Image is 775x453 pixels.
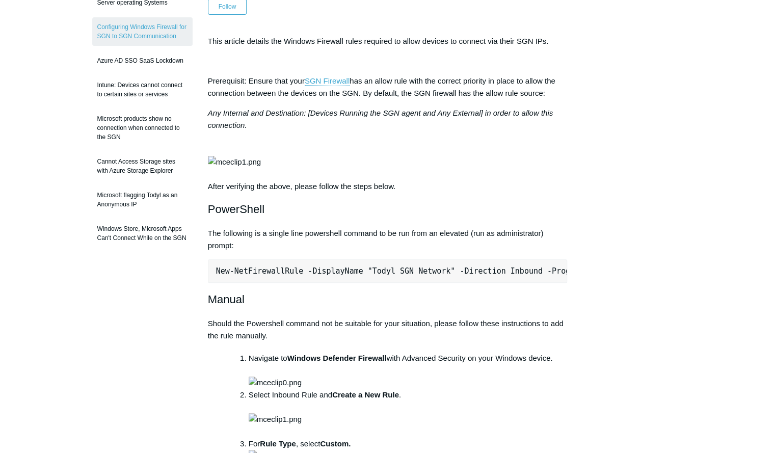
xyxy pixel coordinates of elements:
img: mceclip1.png [249,413,302,425]
p: After verifying the above, please follow the steps below. [208,107,568,193]
strong: Windows Defender Firewall [287,354,387,362]
a: Configuring Windows Firewall for SGN to SGN Communication [92,17,193,46]
a: Azure AD SSO SaaS Lockdown [92,51,193,70]
p: This article details the Windows Firewall rules required to allow devices to connect via their SG... [208,35,568,47]
p: The following is a single line powershell command to be run from an elevated (run as administrato... [208,227,568,252]
a: Microsoft products show no connection when connected to the SGN [92,109,193,147]
p: Should the Powershell command not be suitable for your situation, please follow these instruction... [208,317,568,342]
li: Navigate to with Advanced Security on your Windows device. [249,352,568,389]
strong: Create a New Rule [332,390,399,399]
p: Prerequisit: Ensure that your has an allow rule with the correct priority in place to allow the c... [208,75,568,99]
h2: PowerShell [208,200,568,218]
a: Cannot Access Storage sites with Azure Storage Explorer [92,152,193,180]
a: Intune: Devices cannot connect to certain sites or services [92,75,193,104]
a: Windows Store, Microsoft Apps Can't Connect While on the SGN [92,219,193,248]
h2: Manual [208,290,568,308]
a: SGN Firewall [305,76,350,86]
pre: New-NetFirewallRule -DisplayName "Todyl SGN Network" -Direction Inbound -Program Any -LocalAddres... [208,259,568,283]
em: Any Internal and Destination: [Devices Running the SGN agent and Any External] in order to allow ... [208,109,553,129]
li: Select Inbound Rule and . [249,389,568,438]
strong: Custom. [320,439,351,448]
img: mceclip1.png [208,156,261,168]
strong: Rule Type [260,439,296,448]
img: mceclip0.png [249,377,302,389]
a: Microsoft flagging Todyl as an Anonymous IP [92,185,193,214]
